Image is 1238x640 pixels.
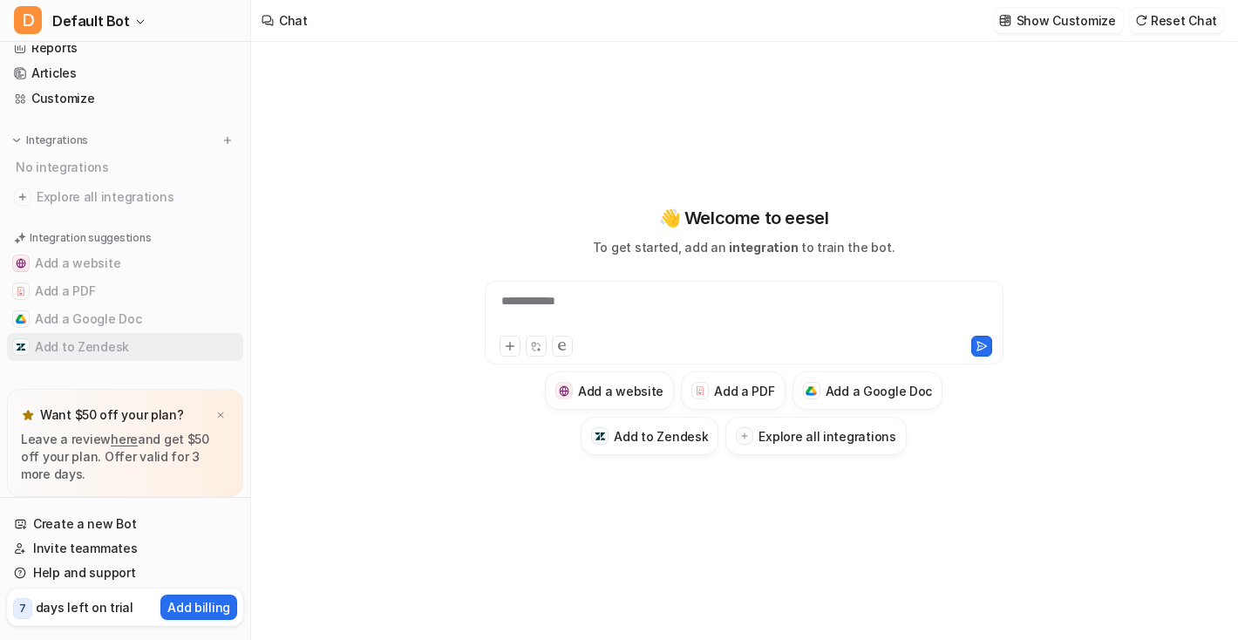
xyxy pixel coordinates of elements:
p: Integration suggestions [30,230,151,246]
p: Want $50 off your plan? [40,406,184,424]
img: explore all integrations [14,188,31,206]
p: Add billing [167,598,230,616]
button: Add a websiteAdd a website [7,249,243,277]
h3: Add a PDF [714,382,774,400]
a: here [111,432,138,446]
a: Customize [7,86,243,111]
button: Add to ZendeskAdd to Zendesk [581,417,718,455]
button: Add a PDFAdd a PDF [681,371,785,410]
button: Show Customize [994,8,1123,33]
button: Add a Google DocAdd a Google Doc [7,305,243,333]
img: Add a PDF [16,286,26,296]
a: Invite teammates [7,536,243,561]
a: Articles [7,61,243,85]
button: Add a websiteAdd a website [545,371,674,410]
h3: Explore all integrations [758,427,895,446]
span: Explore all integrations [37,183,236,211]
h3: Add a website [578,382,663,400]
img: reset [1135,14,1147,27]
p: days left on trial [36,598,133,616]
a: Explore all integrations [7,185,243,209]
button: Explore all integrations [725,417,906,455]
button: Integrations [7,132,93,149]
a: Create a new Bot [7,512,243,536]
img: Add to Zendesk [16,342,26,352]
h3: Add to Zendesk [614,427,708,446]
button: Add to ZendeskAdd to Zendesk [7,333,243,361]
img: Add a website [16,258,26,269]
img: x [215,410,226,421]
img: customize [999,14,1011,27]
img: menu_add.svg [221,134,234,146]
img: Add a PDF [695,385,706,396]
span: D [14,6,42,34]
button: Add a Google DocAdd a Google Doc [792,371,943,410]
p: Leave a review and get $50 off your plan. Offer valid for 3 more days. [21,431,229,483]
img: Add to Zendesk [595,431,606,442]
p: 7 [19,601,26,616]
h3: Add a Google Doc [826,382,933,400]
img: star [21,408,35,422]
button: Add a PDFAdd a PDF [7,277,243,305]
span: integration [729,240,798,255]
a: Help and support [7,561,243,585]
div: Chat [279,11,308,30]
span: Default Bot [52,9,130,33]
img: Add a website [559,385,570,397]
button: Add billing [160,595,237,620]
p: Integrations [26,133,88,147]
div: No integrations [10,153,243,181]
button: Reset Chat [1130,8,1224,33]
img: Add a Google Doc [806,386,817,397]
p: 👋 Welcome to eesel [659,205,829,231]
a: Reports [7,36,243,60]
p: To get started, add an to train the bot. [593,238,894,256]
img: expand menu [10,134,23,146]
img: Add a Google Doc [16,314,26,324]
p: Show Customize [1017,11,1116,30]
